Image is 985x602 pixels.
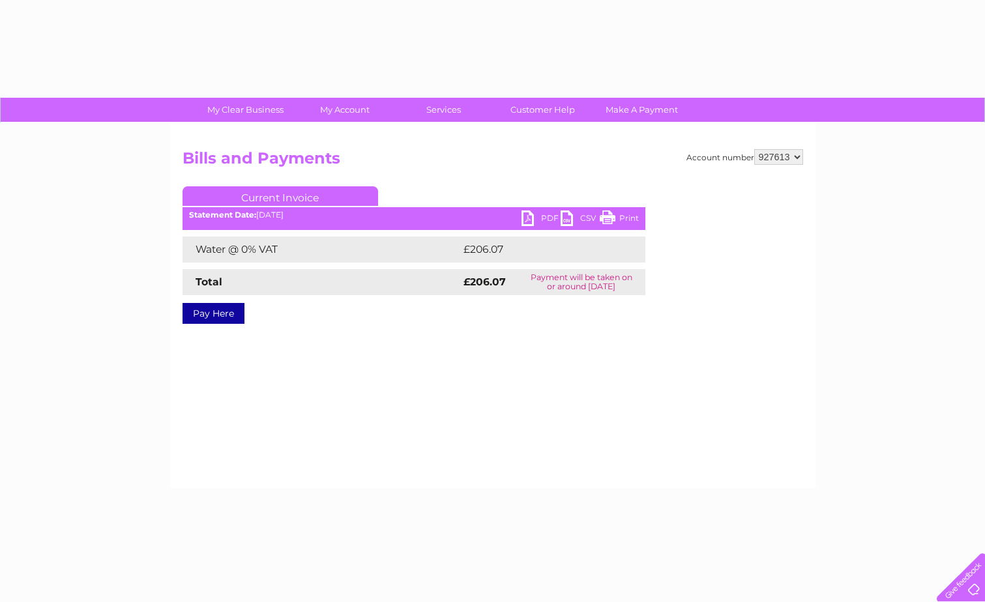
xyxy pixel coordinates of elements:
td: Payment will be taken on or around [DATE] [518,269,645,295]
a: Make A Payment [588,98,696,122]
td: Water @ 0% VAT [183,236,460,263]
a: Current Invoice [183,186,378,206]
div: Account number [686,149,803,165]
a: Print [600,210,639,229]
h2: Bills and Payments [183,149,803,174]
strong: Total [196,276,222,288]
b: Statement Date: [189,210,256,220]
a: Services [390,98,497,122]
a: CSV [561,210,600,229]
a: Customer Help [489,98,596,122]
a: My Clear Business [192,98,299,122]
strong: £206.07 [463,276,506,288]
a: PDF [522,210,561,229]
div: [DATE] [183,210,645,220]
td: £206.07 [460,236,623,263]
a: My Account [291,98,398,122]
a: Pay Here [183,303,244,324]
